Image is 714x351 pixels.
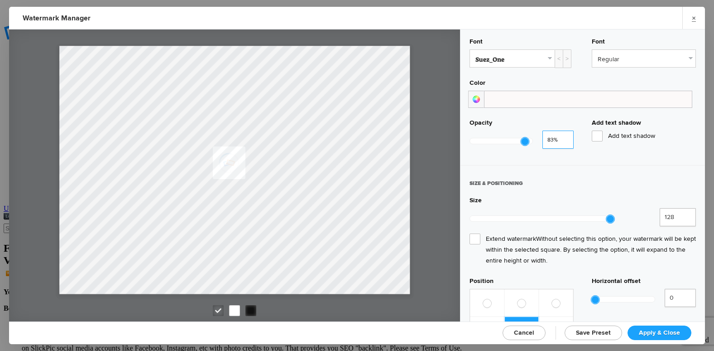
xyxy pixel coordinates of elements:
[470,180,523,195] span: SIZE & POSITIONING
[470,234,696,266] span: Extend watermark
[503,326,546,340] a: Cancel
[592,277,641,289] span: Horizontal offset
[470,196,482,208] span: Size
[23,7,455,29] h2: Watermark Manager
[592,38,605,49] span: Font
[486,235,696,264] span: Without selecting this option, your watermark will be kept within the selected square. By selecti...
[592,131,696,141] span: Add text shadow
[592,119,641,131] span: Add text shadow
[576,329,611,336] span: Save Preset
[470,119,492,131] span: Opacity
[682,7,705,29] a: ×
[592,321,633,332] span: Vertical offset
[592,50,695,67] a: Regular
[470,38,483,49] span: Font
[555,49,563,68] div: <
[514,329,534,336] span: Cancel
[470,277,494,289] span: Position
[470,50,555,67] a: Suez_One
[639,329,680,336] span: Apply & Close
[628,326,691,340] a: Apply & Close
[563,49,571,68] div: >
[565,326,622,340] a: Save Preset
[547,136,563,145] span: 83%
[470,79,485,91] span: Color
